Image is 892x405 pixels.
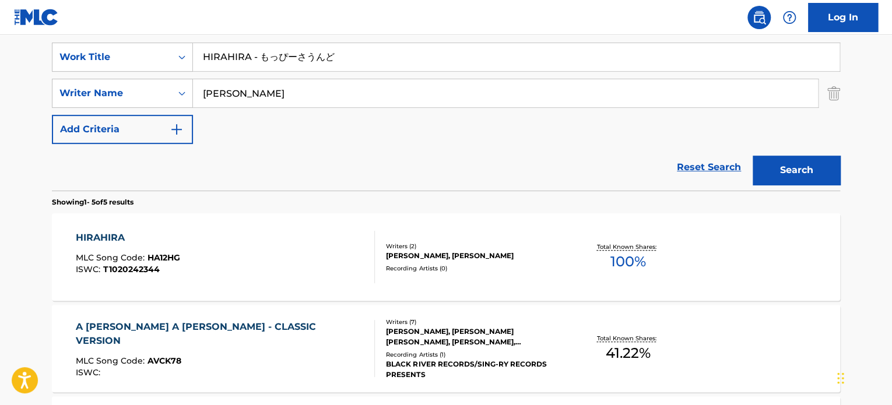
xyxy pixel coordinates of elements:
[386,359,562,380] div: BLACK RIVER RECORDS/SING-RY RECORDS PRESENTS
[386,242,562,251] div: Writers ( 2 )
[753,156,840,185] button: Search
[14,9,59,26] img: MLC Logo
[52,213,840,301] a: HIRAHIRAMLC Song Code:HA12HGISWC:T1020242344Writers (2)[PERSON_NAME], [PERSON_NAME]Recording Arti...
[827,79,840,108] img: Delete Criterion
[52,43,840,191] form: Search Form
[76,264,103,274] span: ISWC :
[747,6,771,29] a: Public Search
[59,86,164,100] div: Writer Name
[778,6,801,29] div: Help
[808,3,878,32] a: Log In
[52,197,134,207] p: Showing 1 - 5 of 5 results
[837,361,844,396] div: Drag
[76,320,366,348] div: A [PERSON_NAME] A [PERSON_NAME] - CLASSIC VERSION
[52,305,840,392] a: A [PERSON_NAME] A [PERSON_NAME] - CLASSIC VERSIONMLC Song Code:AVCK78ISWC:Writers (7)[PERSON_NAME...
[76,252,148,263] span: MLC Song Code :
[386,264,562,273] div: Recording Artists ( 0 )
[148,252,180,263] span: HA12HG
[605,343,650,364] span: 41.22 %
[59,50,164,64] div: Work Title
[610,251,645,272] span: 100 %
[671,154,747,180] a: Reset Search
[596,242,659,251] p: Total Known Shares:
[386,318,562,326] div: Writers ( 7 )
[386,326,562,347] div: [PERSON_NAME], [PERSON_NAME] [PERSON_NAME], [PERSON_NAME], [PERSON_NAME], [PERSON_NAME] WO [PERSO...
[596,334,659,343] p: Total Known Shares:
[76,231,180,245] div: HIRAHIRA
[76,367,103,378] span: ISWC :
[148,355,181,366] span: AVCK78
[52,115,193,144] button: Add Criteria
[170,122,184,136] img: 9d2ae6d4665cec9f34b9.svg
[752,10,766,24] img: search
[834,349,892,405] iframe: Chat Widget
[103,264,160,274] span: T1020242344
[782,10,796,24] img: help
[386,350,562,359] div: Recording Artists ( 1 )
[76,355,148,366] span: MLC Song Code :
[386,251,562,261] div: [PERSON_NAME], [PERSON_NAME]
